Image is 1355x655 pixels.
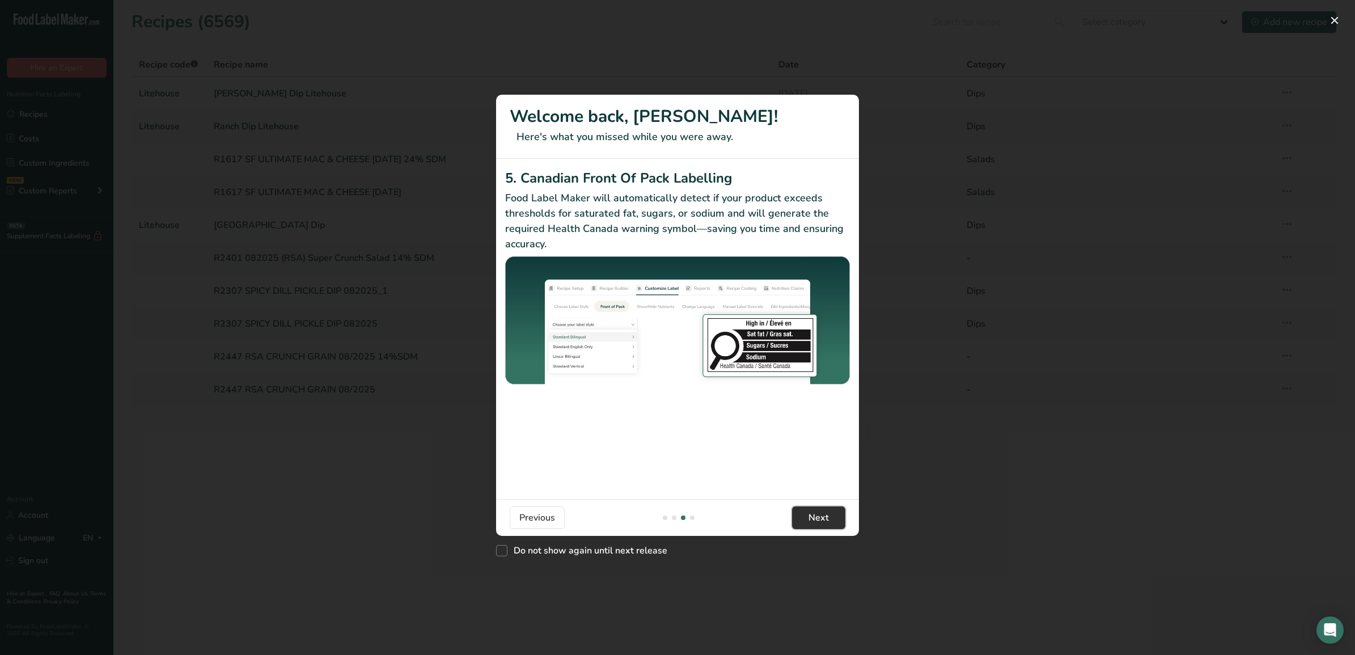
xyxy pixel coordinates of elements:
button: Next [792,506,845,529]
button: Previous [510,506,565,529]
img: Canadian Front Of Pack Labelling [505,256,850,386]
span: Previous [519,511,555,525]
span: Next [808,511,829,525]
h2: 5. Canadian Front Of Pack Labelling [505,168,850,188]
p: Here's what you missed while you were away. [510,129,845,145]
p: Food Label Maker will automatically detect if your product exceeds thresholds for saturated fat, ... [505,191,850,252]
div: Open Intercom Messenger [1316,616,1344,644]
span: Do not show again until next release [507,545,667,556]
h1: Welcome back, [PERSON_NAME]! [510,104,845,129]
